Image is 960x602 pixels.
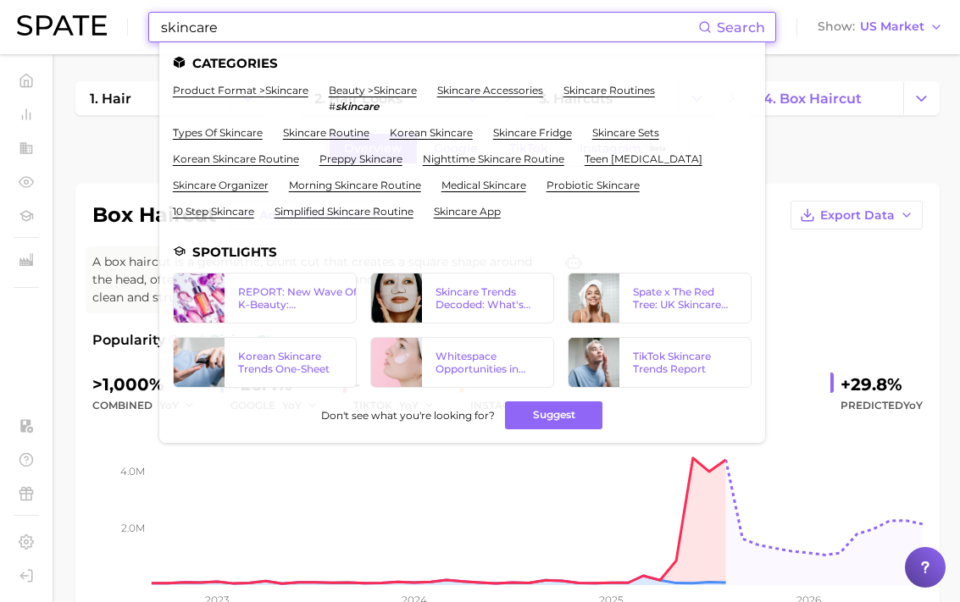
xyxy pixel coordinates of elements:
[159,13,698,41] input: Search here for a brand, industry, or ingredient
[434,205,501,218] a: skincare app
[568,337,752,388] a: TikTok Skincare Trends Report
[92,330,165,351] span: Popularity
[17,15,107,36] img: SPATE
[238,350,342,375] div: Korean Skincare Trends One-Sheet
[370,273,554,323] a: Skincare Trends Decoded: What's Popular According to Google Search & TikTok
[173,126,263,139] a: types of skincare
[423,152,564,165] a: nighttime skincare routine
[173,152,299,165] a: korean skincare routine
[813,16,947,38] button: ShowUS Market
[238,285,360,311] div: REPORT: New Wave Of K-Beauty: [GEOGRAPHIC_DATA]’s Trending Innovations In Skincare & Color Cosmetics
[441,179,526,191] a: medical skincare
[493,126,572,139] a: skincare fridge
[860,22,924,31] span: US Market
[903,81,940,115] button: Change Category
[818,22,855,31] span: Show
[568,273,752,323] a: Spate x The Red Tree: UK Skincare Trends
[321,409,495,422] span: Don't see what you're looking for?
[283,126,369,139] a: skincare routine
[275,205,413,218] a: simplified skincare routine
[903,399,923,411] span: YoY
[547,179,640,191] a: probiotic skincare
[633,285,737,311] div: Spate x The Red Tree: UK Skincare Trends
[820,208,895,223] span: Export Data
[841,371,923,398] div: +29.8%
[563,84,655,97] a: skincare routines
[633,350,737,375] div: TikTok Skincare Trends Report
[173,205,254,218] a: 10 step skincare
[173,179,269,191] a: skincare organizer
[437,84,543,97] a: skincare accessories
[370,337,554,388] a: Whitespace Opportunities in Skincare 2023
[841,395,923,416] span: Predicted
[173,337,357,388] a: Korean Skincare Trends One-Sheet
[173,273,357,323] a: REPORT: New Wave Of K-Beauty: [GEOGRAPHIC_DATA]’s Trending Innovations In Skincare & Color Cosmetics
[592,126,659,139] a: skincare sets
[319,152,402,165] a: preppy skincare
[329,100,336,113] span: #
[92,395,207,416] div: combined
[173,56,752,70] li: Categories
[173,245,752,259] li: Spotlights
[329,84,417,97] a: beauty >skincare
[505,401,602,429] button: Suggest
[289,179,421,191] a: morning skincare routine
[390,126,473,139] a: korean skincare
[90,91,131,107] span: 1. hair
[436,285,540,311] div: Skincare Trends Decoded: What's Popular According to Google Search & TikTok
[749,81,903,115] a: 4. box haircut
[14,563,39,588] a: Log out. Currently logged in with e-mail rachel@basebeauty.com.
[75,81,230,115] a: 1. hair
[585,152,702,165] a: teen [MEDICAL_DATA]
[717,19,765,36] span: Search
[92,253,553,307] span: A box haircut is a geometric, blunt cut that creates a square shape around the head, often charac...
[173,84,308,97] a: product format >skincare
[763,91,862,107] span: 4. box haircut
[436,350,540,375] div: Whitespace Opportunities in Skincare 2023
[791,201,923,229] button: Export Data
[92,374,164,395] span: >1,000%
[92,205,216,225] h1: box haircut
[336,100,379,113] em: skincare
